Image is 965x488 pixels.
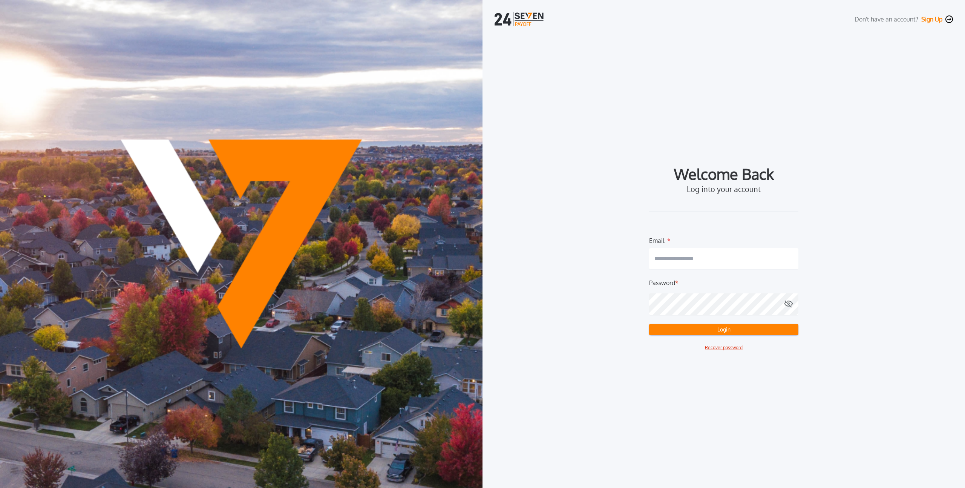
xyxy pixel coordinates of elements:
[649,293,798,315] input: Password*
[649,324,798,335] button: Login
[855,15,918,24] label: Don't have an account?
[921,15,942,23] button: Sign Up
[784,293,793,315] button: Password*
[687,184,761,193] label: Log into your account
[121,140,362,348] img: Payoff
[945,15,953,23] img: navigation-icon
[495,12,545,26] img: logo
[649,278,675,287] label: Password
[705,344,743,351] button: Recover password
[674,168,774,180] label: Welcome Back
[649,236,664,242] label: Email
